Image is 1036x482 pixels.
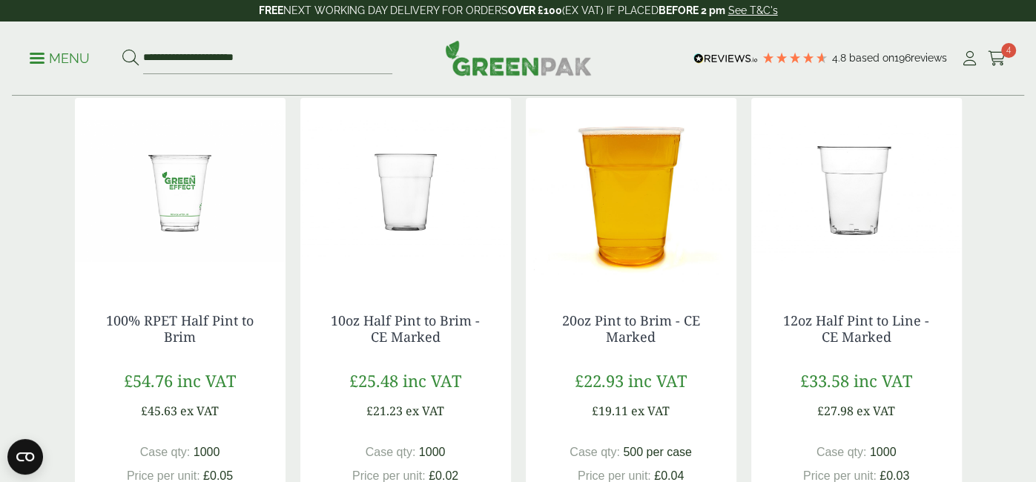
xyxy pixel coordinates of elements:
a: Menu [30,50,90,65]
button: Open CMP widget [7,439,43,475]
span: inc VAT [177,369,236,392]
span: Price per unit: [578,469,651,482]
img: 10oz Half Pint to Brim - CE Marked -0 [300,98,511,283]
img: REVIEWS.io [693,53,758,64]
span: £21.23 [366,403,403,419]
span: £45.63 [141,403,177,419]
span: 196 [894,52,911,64]
img: half pint pic 2 [75,98,286,283]
a: 10oz Half Pint to Brim - CE Marked [331,311,480,346]
span: Price per unit: [352,469,426,482]
span: £0.03 [880,469,909,482]
span: ex VAT [180,403,219,419]
a: See T&C's [728,4,778,16]
span: £22.93 [575,369,624,392]
img: IMG_5408 [526,98,736,283]
strong: OVER £100 [508,4,562,16]
span: inc VAT [854,369,912,392]
p: Menu [30,50,90,67]
a: 12oz Half Pint to Line - CE Marked [783,311,929,346]
span: Price per unit: [127,469,200,482]
span: ex VAT [406,403,444,419]
img: GreenPak Supplies [445,40,592,76]
img: 12oz Half Pint to Line - CE Marked -0 [751,98,962,283]
span: £19.11 [592,403,628,419]
a: 4 [988,47,1006,70]
span: Case qty: [366,446,416,458]
span: 4 [1001,43,1016,58]
span: 1000 [194,446,220,458]
span: Based on [849,52,894,64]
span: £27.98 [817,403,854,419]
span: inc VAT [628,369,687,392]
span: £0.05 [203,469,233,482]
span: £54.76 [124,369,173,392]
i: Cart [988,51,1006,66]
span: ex VAT [857,403,895,419]
span: 4.8 [832,52,849,64]
span: £33.58 [800,369,849,392]
div: 4.79 Stars [762,51,828,65]
span: 1000 [870,446,897,458]
span: Case qty: [570,446,620,458]
i: My Account [960,51,979,66]
span: 500 per case [623,446,692,458]
span: 1000 [419,446,446,458]
span: Case qty: [816,446,867,458]
strong: FREE [259,4,283,16]
span: £0.02 [429,469,458,482]
a: 100% RPET Half Pint to Brim [106,311,254,346]
strong: BEFORE 2 pm [659,4,725,16]
span: ex VAT [631,403,670,419]
span: Price per unit: [803,469,877,482]
span: £0.04 [654,469,684,482]
span: £25.48 [349,369,398,392]
a: 20oz Pint to Brim - CE Marked [562,311,700,346]
span: inc VAT [403,369,461,392]
span: reviews [911,52,947,64]
span: Case qty: [140,446,191,458]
